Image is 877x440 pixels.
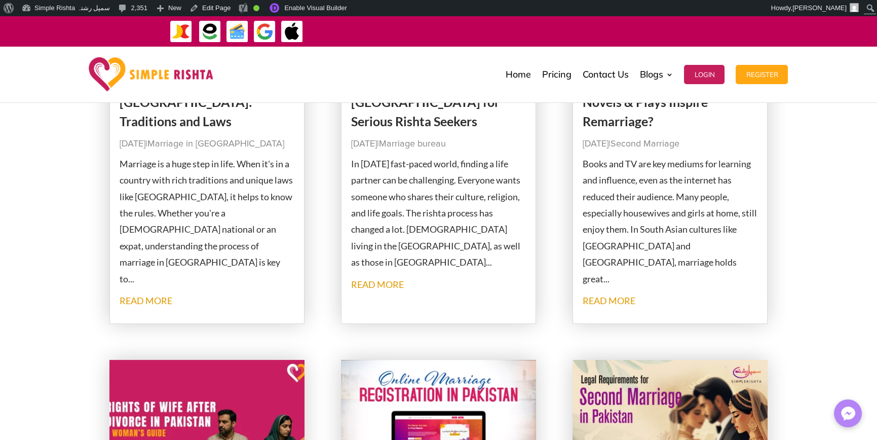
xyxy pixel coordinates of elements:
[736,65,788,84] button: Register
[583,139,608,149] span: [DATE]
[170,20,193,43] img: JazzCash-icon
[379,139,446,149] a: Marriage bureau
[120,136,295,152] p: |
[253,20,276,43] img: GooglePay-icon
[281,20,303,43] img: ApplePay-icon
[26,26,111,34] div: Domain: [DOMAIN_NAME]
[684,65,725,84] button: Login
[582,49,628,100] a: Contact Us
[351,156,526,271] p: In [DATE] fast-paced world, finding a life partner can be challenging. Everyone wants someone who...
[684,49,725,100] a: Login
[736,49,788,100] a: Register
[583,295,635,306] a: read more
[583,136,758,152] p: |
[583,156,758,287] p: Books and TV are key mediums for learning and influence, even as the internet has reduced their a...
[253,5,259,11] div: Good
[838,404,858,424] img: Messenger
[39,60,91,66] div: Domain Overview
[16,16,24,24] img: logo_orange.svg
[120,295,172,306] a: read more
[351,76,521,129] a: Online Marriage Bureau in the [GEOGRAPHIC_DATA] for Serious Rishta Seekers
[351,136,526,152] p: |
[583,76,733,129] a: Do Second Marriage Based Novels & Plays Inspire Remarriage?
[611,139,679,149] a: Second Marriage
[27,59,35,67] img: tab_domain_overview_orange.svg
[120,139,145,149] span: [DATE]
[351,279,404,290] a: read more
[226,20,249,43] img: Credit Cards
[120,76,252,129] a: Marriage in [GEOGRAPHIC_DATA]: Traditions and Laws
[542,49,571,100] a: Pricing
[147,139,284,149] a: Marriage in [GEOGRAPHIC_DATA]
[101,59,109,67] img: tab_keywords_by_traffic_grey.svg
[505,49,530,100] a: Home
[639,49,673,100] a: Blogs
[16,26,24,34] img: website_grey.svg
[112,60,171,66] div: Keywords by Traffic
[28,16,50,24] div: v 4.0.25
[351,139,377,149] span: [DATE]
[120,156,295,287] p: Marriage is a huge step in life. When it's in a country with rich traditions and unique laws like...
[199,20,221,43] img: EasyPaisa-icon
[792,4,847,12] span: [PERSON_NAME]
